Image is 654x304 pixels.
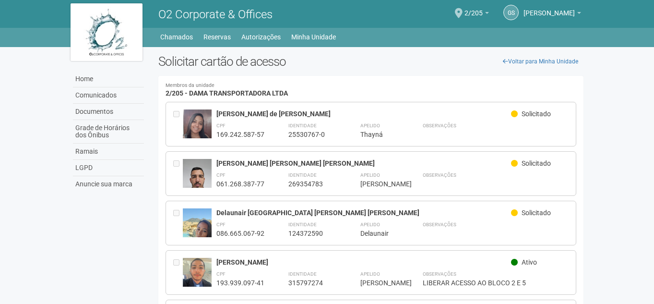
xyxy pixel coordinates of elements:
strong: Observações [423,271,456,277]
strong: Identidade [288,172,317,178]
strong: Apelido [360,123,380,128]
div: 124372590 [288,229,336,238]
img: user.jpg [183,208,212,271]
span: Solicitado [522,209,551,217]
h4: 2/205 - DAMA TRANSPORTADORA LTDA [166,83,577,97]
strong: Apelido [360,172,380,178]
div: 193.939.097-41 [216,279,264,287]
h2: Solicitar cartão de acesso [158,54,584,69]
div: [PERSON_NAME] [216,258,511,267]
div: 25530767-0 [288,130,336,139]
div: Entre em contato com a Aministração para solicitar o cancelamento ou 2a via [173,208,183,238]
span: Ativo [522,258,537,266]
strong: Apelido [360,222,380,227]
strong: CPF [216,222,226,227]
div: [PERSON_NAME] [360,180,399,188]
div: Entre em contato com a Aministração para solicitar o cancelamento ou 2a via [173,159,183,188]
strong: Identidade [288,271,317,277]
div: [PERSON_NAME] de [PERSON_NAME] [216,109,511,118]
a: GS [503,5,519,20]
a: Minha Unidade [291,30,336,44]
span: Solicitado [522,110,551,118]
span: O2 Corporate & Offices [158,8,273,21]
a: Grade de Horários dos Ônibus [73,120,144,144]
a: LGPD [73,160,144,176]
a: Autorizações [241,30,281,44]
strong: CPF [216,172,226,178]
span: Solicitado [522,159,551,167]
div: LIBERAR ACESSO AO BLOCO 2 E 5 [423,279,569,287]
a: Home [73,71,144,87]
div: [PERSON_NAME] [360,279,399,287]
div: Entre em contato com a Aministração para solicitar o cancelamento ou 2a via [173,109,183,139]
div: 169.242.587-57 [216,130,264,139]
strong: Identidade [288,222,317,227]
div: Entre em contato com a Aministração para solicitar o cancelamento ou 2a via [173,258,183,287]
div: 061.268.387-77 [216,180,264,188]
img: logo.jpg [71,3,143,61]
strong: CPF [216,123,226,128]
a: Reservas [203,30,231,44]
a: Voltar para Minha Unidade [498,54,583,69]
strong: Observações [423,123,456,128]
div: Delaunair [360,229,399,238]
strong: Observações [423,172,456,178]
div: Delaunair [GEOGRAPHIC_DATA] [PERSON_NAME] [PERSON_NAME] [216,208,511,217]
a: Comunicados [73,87,144,104]
strong: Observações [423,222,456,227]
div: 315797274 [288,279,336,287]
a: [PERSON_NAME] [523,11,581,18]
img: user.jpg [183,159,212,197]
strong: Identidade [288,123,317,128]
a: 2/205 [464,11,489,18]
a: Ramais [73,144,144,160]
div: [PERSON_NAME] [PERSON_NAME] [PERSON_NAME] [216,159,511,168]
strong: Apelido [360,271,380,277]
div: 086.665.067-92 [216,229,264,238]
img: user.jpg [183,109,212,148]
strong: CPF [216,271,226,277]
small: Membros da unidade [166,83,577,88]
div: Thayná [360,130,399,139]
div: 269354783 [288,180,336,188]
a: Chamados [160,30,193,44]
a: Anuncie sua marca [73,176,144,192]
a: Documentos [73,104,144,120]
